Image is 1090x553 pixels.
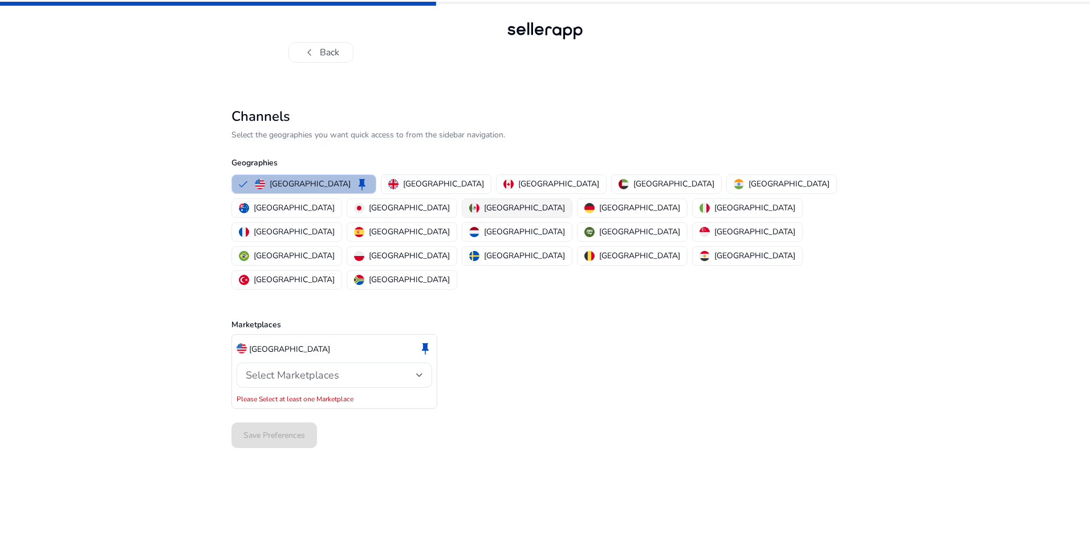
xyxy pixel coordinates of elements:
[354,227,364,237] img: es.svg
[469,251,479,261] img: se.svg
[388,179,398,189] img: uk.svg
[503,179,514,189] img: ca.svg
[714,202,795,214] p: [GEOGRAPHIC_DATA]
[599,202,680,214] p: [GEOGRAPHIC_DATA]
[237,343,247,353] img: us.svg
[714,226,795,238] p: [GEOGRAPHIC_DATA]
[288,42,353,63] button: chevron_leftBack
[231,129,859,141] p: Select the geographies you want quick access to from the sidebar navigation.
[403,178,484,190] p: [GEOGRAPHIC_DATA]
[599,226,680,238] p: [GEOGRAPHIC_DATA]
[369,202,450,214] p: [GEOGRAPHIC_DATA]
[599,250,680,262] p: [GEOGRAPHIC_DATA]
[584,203,595,213] img: de.svg
[484,250,565,262] p: [GEOGRAPHIC_DATA]
[749,178,829,190] p: [GEOGRAPHIC_DATA]
[469,203,479,213] img: mx.svg
[418,341,432,355] span: keep
[354,275,364,285] img: za.svg
[484,226,565,238] p: [GEOGRAPHIC_DATA]
[254,226,335,238] p: [GEOGRAPHIC_DATA]
[231,108,859,125] h2: Channels
[734,179,744,189] img: in.svg
[518,178,599,190] p: [GEOGRAPHIC_DATA]
[369,250,450,262] p: [GEOGRAPHIC_DATA]
[469,227,479,237] img: nl.svg
[254,250,335,262] p: [GEOGRAPHIC_DATA]
[254,202,335,214] p: [GEOGRAPHIC_DATA]
[231,157,859,169] p: Geographies
[355,177,369,191] span: keep
[246,368,339,382] span: Select Marketplaces
[354,203,364,213] img: jp.svg
[584,251,595,261] img: be.svg
[255,179,265,189] img: us.svg
[239,203,249,213] img: au.svg
[699,203,710,213] img: it.svg
[239,251,249,261] img: br.svg
[237,392,432,404] mat-error: Please Select at least one Marketplace
[714,250,795,262] p: [GEOGRAPHIC_DATA]
[249,343,330,355] p: [GEOGRAPHIC_DATA]
[484,202,565,214] p: [GEOGRAPHIC_DATA]
[369,274,450,286] p: [GEOGRAPHIC_DATA]
[584,227,595,237] img: sa.svg
[633,178,714,190] p: [GEOGRAPHIC_DATA]
[303,46,316,59] span: chevron_left
[270,178,351,190] p: [GEOGRAPHIC_DATA]
[699,251,710,261] img: eg.svg
[254,274,335,286] p: [GEOGRAPHIC_DATA]
[369,226,450,238] p: [GEOGRAPHIC_DATA]
[239,275,249,285] img: tr.svg
[354,251,364,261] img: pl.svg
[619,179,629,189] img: ae.svg
[699,227,710,237] img: sg.svg
[239,227,249,237] img: fr.svg
[231,319,859,331] p: Marketplaces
